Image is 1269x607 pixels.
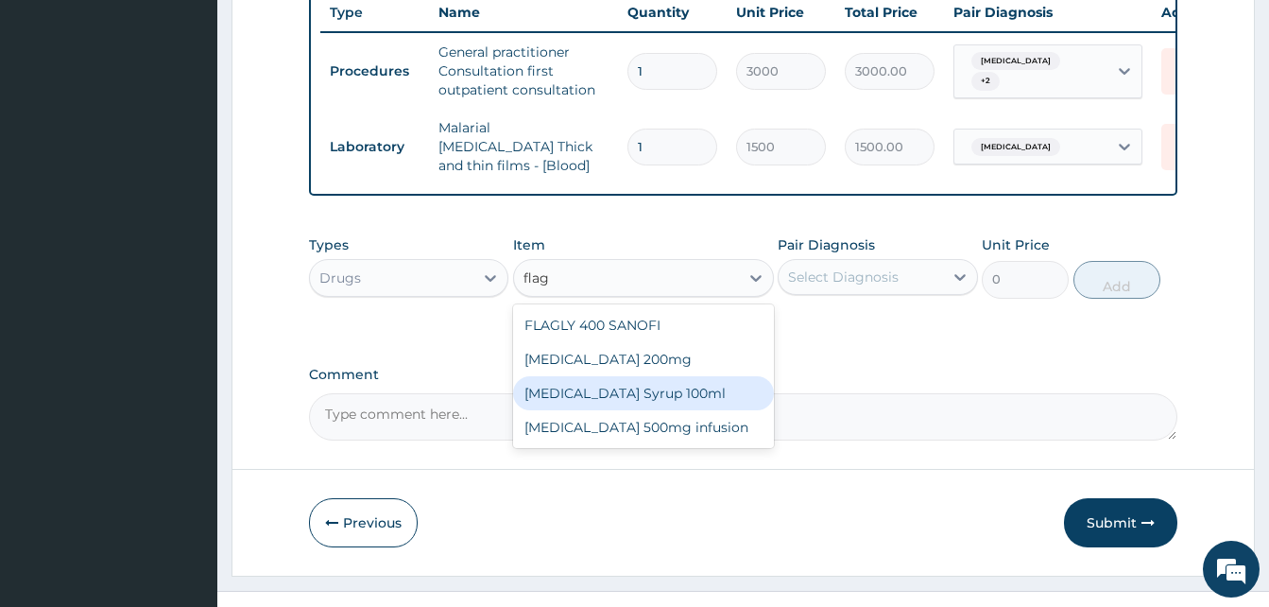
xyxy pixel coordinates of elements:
[319,269,361,287] div: Drugs
[982,235,1050,254] label: Unit Price
[310,9,355,55] div: Minimize live chat window
[788,268,899,286] div: Select Diagnosis
[971,72,1000,91] span: + 2
[971,138,1060,157] span: [MEDICAL_DATA]
[320,54,429,89] td: Procedures
[429,109,618,184] td: Malarial [MEDICAL_DATA] Thick and thin films - [Blood]
[320,130,429,165] td: Laboratory
[1073,261,1160,299] button: Add
[110,182,261,373] span: We're online!
[971,52,1060,71] span: [MEDICAL_DATA]
[513,235,545,254] label: Item
[309,367,1177,383] label: Comment
[513,342,774,376] div: [MEDICAL_DATA] 200mg
[1064,498,1177,547] button: Submit
[778,235,875,254] label: Pair Diagnosis
[309,237,349,253] label: Types
[98,106,317,130] div: Chat with us now
[513,410,774,444] div: [MEDICAL_DATA] 500mg infusion
[513,376,774,410] div: [MEDICAL_DATA] Syrup 100ml
[513,308,774,342] div: FLAGLY 400 SANOFI
[9,406,360,472] textarea: Type your message and hit 'Enter'
[309,498,418,547] button: Previous
[35,95,77,142] img: d_794563401_company_1708531726252_794563401
[429,33,618,109] td: General practitioner Consultation first outpatient consultation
